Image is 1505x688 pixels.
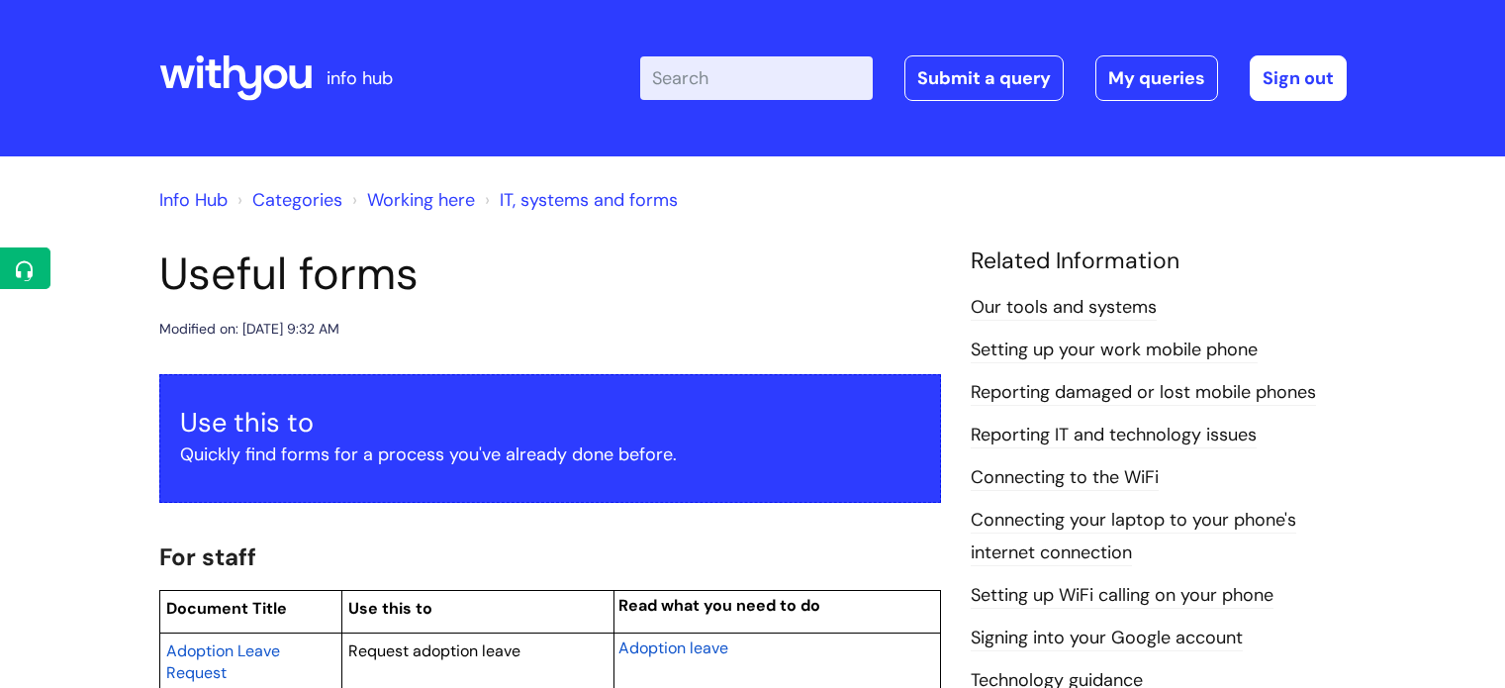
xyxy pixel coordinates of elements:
[348,640,520,661] span: Request adoption leave
[180,439,920,470] p: Quickly find forms for a process you've already done before.
[159,317,339,342] div: Modified on: [DATE] 9:32 AM
[1095,55,1218,101] a: My queries
[159,541,256,572] span: For staff
[348,598,432,619] span: Use this to
[480,184,678,216] li: IT, systems and forms
[1250,55,1347,101] a: Sign out
[971,583,1273,609] a: Setting up WiFi calling on your phone
[166,639,280,684] a: Adoption Leave Request
[180,407,920,439] h3: Use this to
[618,636,728,659] a: Adoption leave
[971,423,1257,448] a: Reporting IT and technology issues
[971,295,1157,321] a: Our tools and systems
[367,188,475,212] a: Working here
[500,188,678,212] a: IT, systems and forms
[159,247,941,301] h1: Useful forms
[971,465,1159,491] a: Connecting to the WiFi
[640,56,873,100] input: Search
[166,640,280,683] span: Adoption Leave Request
[971,508,1296,565] a: Connecting your laptop to your phone's internet connection
[327,62,393,94] p: info hub
[233,184,342,216] li: Solution home
[971,338,1258,363] a: Setting up your work mobile phone
[971,247,1347,275] h4: Related Information
[166,598,287,619] span: Document Title
[971,380,1316,406] a: Reporting damaged or lost mobile phones
[618,638,728,658] span: Adoption leave
[159,188,228,212] a: Info Hub
[904,55,1064,101] a: Submit a query
[971,626,1243,651] a: Signing into your Google account
[252,188,342,212] a: Categories
[640,55,1347,101] div: | -
[618,595,820,616] span: Read what you need to do
[347,184,475,216] li: Working here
